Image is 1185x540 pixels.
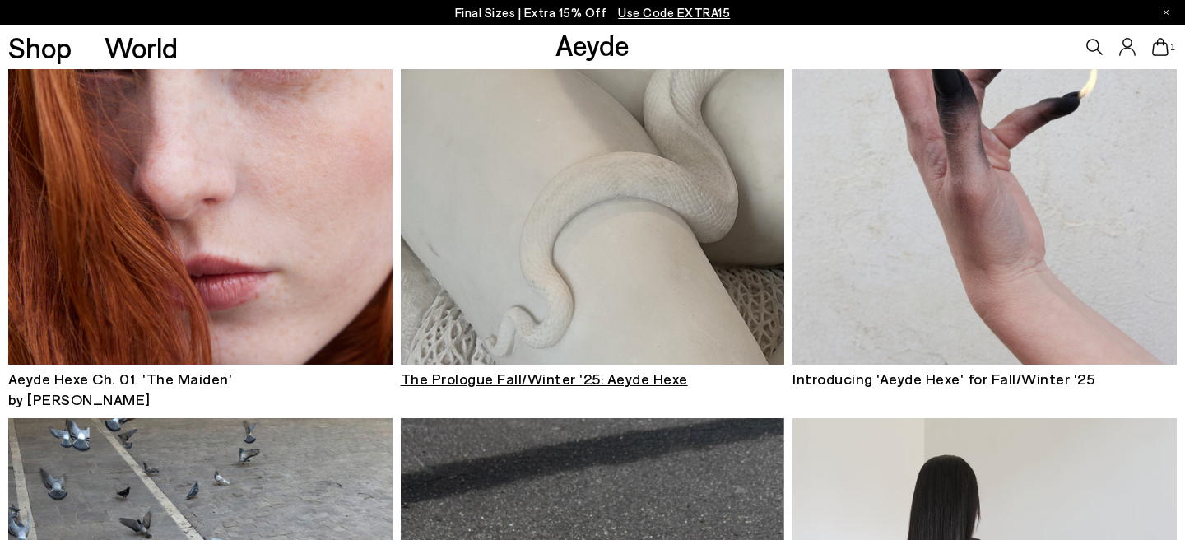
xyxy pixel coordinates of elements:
[1169,43,1177,52] span: 1
[8,370,233,408] span: Aeyde Hexe Ch. 01 'The Maiden' by [PERSON_NAME]
[8,33,72,62] a: Shop
[105,33,178,62] a: World
[618,5,730,20] span: Navigate to /collections/ss25-final-sizes
[1152,38,1169,56] a: 1
[455,2,731,23] p: Final Sizes | Extra 15% Off
[792,370,1094,388] span: Introducing 'Aeyde Hexe' for Fall/Winter ‘25
[555,27,630,62] a: Aeyde
[401,370,688,388] span: The Prologue Fall/Winter '25: Aeyde Hexe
